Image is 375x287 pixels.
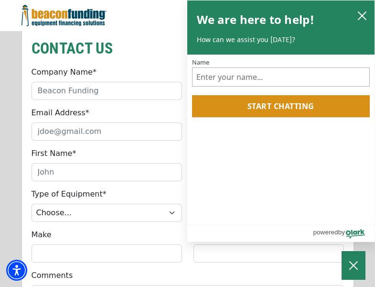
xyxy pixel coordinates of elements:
[338,226,345,238] span: by
[32,37,344,59] h2: CONTACT US
[313,225,375,242] a: Powered by Olark
[197,10,315,29] h2: We are here to help!
[192,59,370,66] label: Name
[342,251,365,280] button: Close Chatbox
[313,226,338,238] span: powered
[32,148,76,159] label: First Name*
[192,67,370,87] input: Name
[32,270,73,281] label: Comments
[32,82,182,100] input: Beacon Funding
[32,163,182,181] input: John
[32,188,107,200] label: Type of Equipment*
[32,122,182,141] input: jdoe@gmail.com
[354,9,370,22] button: close chatbox
[32,107,89,119] label: Email Address*
[32,229,52,241] label: Make
[192,95,370,117] button: Start chatting
[6,260,27,281] div: Accessibility Menu
[197,35,365,44] p: How can we assist you [DATE]?
[32,66,96,78] label: Company Name*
